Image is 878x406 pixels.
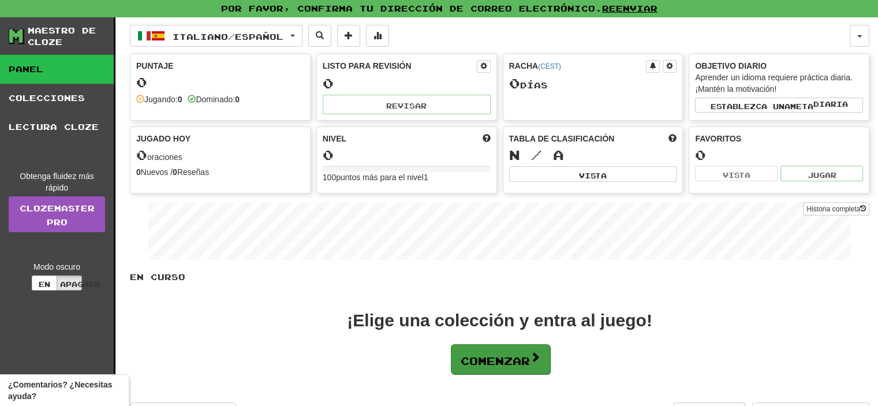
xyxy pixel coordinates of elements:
[130,25,302,47] button: Italiano/Español
[221,3,602,13] font: Por favor, confirma tu dirección de correo electrónico.
[695,98,863,113] button: Establezca unametadiaria
[520,80,548,90] font: días
[347,311,652,330] font: ¡Elige una colección y entra al juego!
[9,122,99,132] font: Lectura cloze
[461,355,530,367] font: Comenzar
[136,61,173,70] font: Puntaje
[695,73,852,94] font: Aprender un idioma requiere práctica diaria. ¡Mantén la motivación!
[173,167,177,177] font: 0
[9,196,105,232] a: ClozemasterPro
[196,95,235,104] font: Dominado:
[337,25,360,47] button: Añadir frase a la colección
[695,166,778,181] button: Vista
[451,344,550,374] button: Comenzar
[136,134,190,143] font: Jugado hoy
[579,172,607,180] font: Vista
[136,147,147,163] font: 0
[711,102,790,110] font: Establezca una
[336,173,424,182] font: puntos más para el nivel
[538,62,540,70] a: (
[136,167,141,177] font: 0
[323,95,491,114] button: Revisar
[695,61,767,70] font: Objetivo diario
[559,62,561,70] a: )
[33,262,80,271] font: Modo oscuro
[424,173,428,182] font: 1
[130,272,185,282] font: En curso
[509,61,539,70] font: Racha
[323,61,412,70] font: Listo para revisión
[695,147,706,163] font: 0
[8,379,121,402] span: Abrir el widget de comentarios
[483,133,491,144] span: Consigue más puntos para subir de nivel.
[780,166,863,181] button: Jugar
[509,75,520,91] font: 0
[323,173,336,182] font: 100
[668,133,677,144] span: Esta semana en puntos, UTC
[20,203,95,213] font: Clozemaster
[806,205,860,213] font: Historia completa
[136,74,147,90] font: 0
[178,95,182,104] font: 0
[60,280,100,288] font: Apagado
[790,102,813,110] font: meta
[147,152,182,162] font: oraciones
[173,31,228,41] font: Italiano
[47,217,68,227] font: Pro
[235,95,240,104] font: 0
[9,64,43,74] font: Panel
[323,147,334,163] font: 0
[32,275,57,290] button: En
[177,167,209,177] font: Reseñas
[695,134,741,143] font: Favoritos
[602,3,657,13] a: Reenviar
[808,171,836,179] font: Jugar
[39,280,50,288] font: En
[323,134,346,143] font: Nivel
[509,166,677,181] button: Vista
[723,171,750,179] font: Vista
[509,147,564,163] font: N / A
[803,202,869,215] button: Historia completa
[509,134,615,143] font: Tabla de clasificación
[9,93,85,103] font: Colecciones
[813,100,848,108] font: diaria
[366,25,389,47] button: Más estadísticas
[540,62,559,70] a: CEST
[20,172,94,192] font: Obtenga fluidez más rápido
[235,31,283,41] font: Español
[57,275,82,290] button: Apagado
[28,25,96,47] font: Maestro de cloze
[141,167,173,177] font: Nuevos /
[308,25,331,47] button: Oraciones de búsqueda
[323,75,334,91] font: 0
[228,31,235,41] font: /
[8,380,113,401] font: ¿Comentarios? ¿Necesitas ayuda?
[386,102,427,110] font: Revisar
[144,95,178,104] font: Jugando:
